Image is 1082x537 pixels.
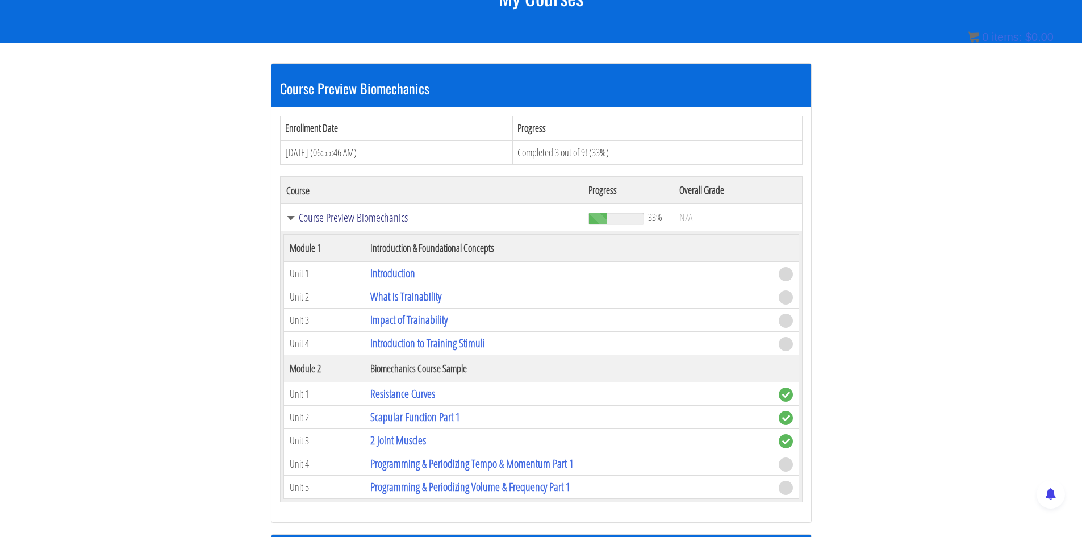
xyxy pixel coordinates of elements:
td: Unit 2 [283,406,365,429]
td: [DATE] (06:55:46 AM) [280,140,512,165]
bdi: 0.00 [1025,31,1054,43]
th: Biomechanics Course Sample [365,355,772,382]
td: Unit 3 [283,309,365,332]
td: Unit 1 [283,262,365,285]
td: Unit 3 [283,429,365,452]
a: Introduction to Training Stimuli [370,335,485,351]
a: What is Trainability [370,289,441,304]
a: Introduction [370,265,415,281]
td: Unit 5 [283,476,365,499]
h3: Course Preview Biomechanics [280,81,803,95]
th: Course [280,177,583,204]
span: items: [992,31,1022,43]
a: Programming & Periodizing Volume & Frequency Part 1 [370,479,570,494]
a: 0 items: $0.00 [968,31,1054,43]
td: Unit 4 [283,332,365,355]
th: Overall Grade [674,177,802,204]
th: Module 1 [283,235,365,262]
td: Unit 1 [283,382,365,406]
th: Introduction & Foundational Concepts [365,235,772,262]
a: Impact of Trainability [370,312,448,327]
span: complete [779,411,793,425]
span: complete [779,388,793,402]
th: Enrollment Date [280,116,512,140]
a: Resistance Curves [370,386,435,401]
td: Completed 3 out of 9! (33%) [512,140,802,165]
span: $ [1025,31,1031,43]
th: Module 2 [283,355,365,382]
a: Programming & Periodizing Tempo & Momentum Part 1 [370,456,574,471]
td: Unit 2 [283,285,365,309]
a: 2 Joint Muscles [370,432,426,448]
span: 0 [982,31,988,43]
td: Unit 4 [283,452,365,476]
a: Scapular Function Part 1 [370,409,460,424]
img: icon11.png [968,31,979,43]
span: 33% [648,211,662,223]
td: N/A [674,204,802,231]
a: Course Preview Biomechanics [286,212,578,223]
th: Progress [512,116,802,140]
span: complete [779,434,793,448]
th: Progress [583,177,673,204]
